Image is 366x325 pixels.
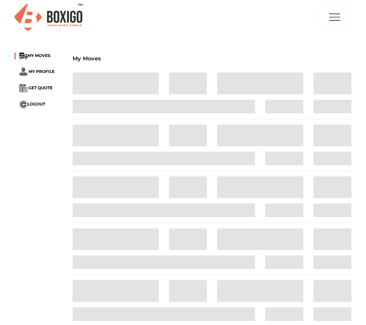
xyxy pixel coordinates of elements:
img: ... [19,84,27,92]
img: menu [328,7,341,27]
a: ... GET QUOTE [19,85,53,90]
img: Boxigo [15,4,82,31]
img: ... [19,53,27,59]
a: ... MY PROFILE [19,69,55,74]
img: ... [19,100,27,109]
h3: My Moves [73,55,351,62]
span: MY PROFILE [28,69,55,74]
span: LOGOUT [27,101,45,107]
button: ...LOGOUT [19,100,45,109]
span: GET QUOTE [28,85,53,90]
a: ...MY MOVES [19,53,51,58]
img: ... [19,68,27,76]
span: MY MOVES [27,53,51,58]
